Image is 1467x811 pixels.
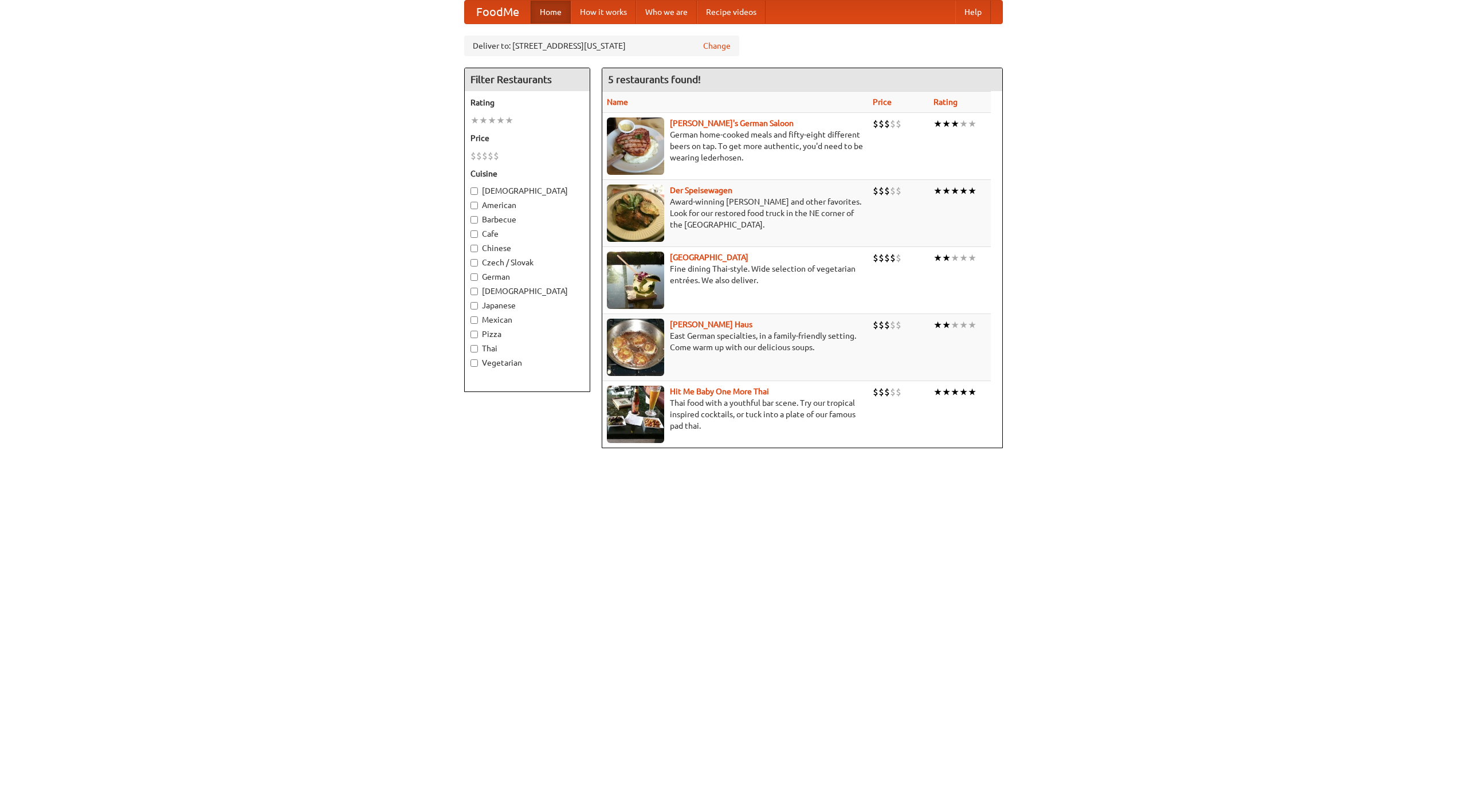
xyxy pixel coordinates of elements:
li: ★ [496,114,505,127]
li: $ [878,319,884,331]
li: ★ [470,114,479,127]
a: Der Speisewagen [670,186,732,195]
a: Name [607,97,628,107]
a: FoodMe [465,1,531,23]
li: ★ [968,252,976,264]
li: ★ [951,252,959,264]
li: $ [873,185,878,197]
li: $ [890,386,896,398]
li: ★ [933,117,942,130]
a: Price [873,97,892,107]
label: Czech / Slovak [470,257,584,268]
li: $ [878,185,884,197]
input: Mexican [470,316,478,324]
li: $ [896,185,901,197]
li: ★ [933,252,942,264]
a: Hit Me Baby One More Thai [670,387,769,396]
li: $ [878,386,884,398]
li: $ [482,150,488,162]
h4: Filter Restaurants [465,68,590,91]
div: Deliver to: [STREET_ADDRESS][US_STATE] [464,36,739,56]
li: $ [884,117,890,130]
li: ★ [933,185,942,197]
li: $ [884,386,890,398]
label: Vegetarian [470,357,584,369]
li: ★ [933,319,942,331]
li: $ [884,185,890,197]
label: Japanese [470,300,584,311]
a: [PERSON_NAME] Haus [670,320,752,329]
li: $ [878,252,884,264]
li: $ [493,150,499,162]
img: speisewagen.jpg [607,185,664,242]
li: $ [476,150,482,162]
li: $ [884,319,890,331]
li: $ [890,252,896,264]
li: ★ [951,117,959,130]
input: Czech / Slovak [470,259,478,267]
li: $ [873,319,878,331]
li: ★ [959,319,968,331]
a: [GEOGRAPHIC_DATA] [670,253,748,262]
li: ★ [968,386,976,398]
input: [DEMOGRAPHIC_DATA] [470,288,478,295]
a: Who we are [636,1,697,23]
label: [DEMOGRAPHIC_DATA] [470,185,584,197]
p: German home-cooked meals and fifty-eight different beers on tap. To get more authentic, you'd nee... [607,129,864,163]
p: East German specialties, in a family-friendly setting. Come warm up with our delicious soups. [607,330,864,353]
input: [DEMOGRAPHIC_DATA] [470,187,478,195]
li: ★ [968,117,976,130]
li: $ [896,117,901,130]
li: $ [896,386,901,398]
li: ★ [951,386,959,398]
a: [PERSON_NAME]'s German Saloon [670,119,794,128]
a: Recipe videos [697,1,766,23]
li: ★ [951,185,959,197]
p: Fine dining Thai-style. Wide selection of vegetarian entrées. We also deliver. [607,263,864,286]
label: Cafe [470,228,584,240]
label: Pizza [470,328,584,340]
li: $ [488,150,493,162]
img: kohlhaus.jpg [607,319,664,376]
li: $ [890,185,896,197]
li: ★ [942,319,951,331]
li: ★ [942,386,951,398]
h5: Price [470,132,584,144]
label: German [470,271,584,283]
p: Award-winning [PERSON_NAME] and other favorites. Look for our restored food truck in the NE corne... [607,196,864,230]
li: $ [896,252,901,264]
li: ★ [959,117,968,130]
li: ★ [959,185,968,197]
li: $ [884,252,890,264]
p: Thai food with a youthful bar scene. Try our tropical inspired cocktails, or tuck into a plate of... [607,397,864,432]
li: $ [890,117,896,130]
li: $ [873,386,878,398]
ng-pluralize: 5 restaurants found! [608,74,701,85]
input: Thai [470,345,478,352]
label: American [470,199,584,211]
a: How it works [571,1,636,23]
input: German [470,273,478,281]
li: $ [873,117,878,130]
input: Vegetarian [470,359,478,367]
li: ★ [968,185,976,197]
li: ★ [933,386,942,398]
input: Pizza [470,331,478,338]
input: American [470,202,478,209]
a: Home [531,1,571,23]
img: satay.jpg [607,252,664,309]
input: Barbecue [470,216,478,224]
li: $ [470,150,476,162]
h5: Rating [470,97,584,108]
li: ★ [942,117,951,130]
a: Help [955,1,991,23]
img: babythai.jpg [607,386,664,443]
label: Chinese [470,242,584,254]
label: Barbecue [470,214,584,225]
li: ★ [488,114,496,127]
li: ★ [959,252,968,264]
li: ★ [942,185,951,197]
